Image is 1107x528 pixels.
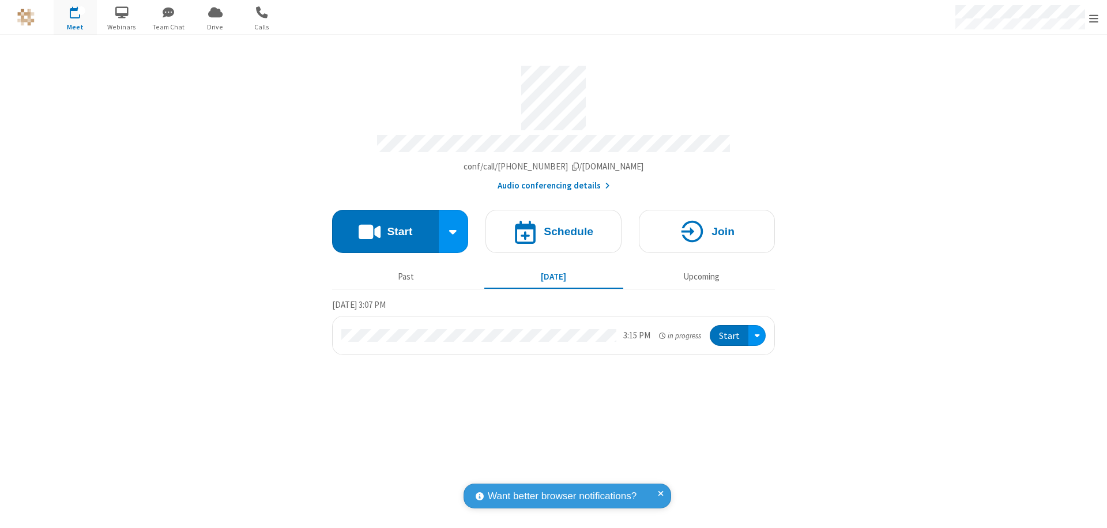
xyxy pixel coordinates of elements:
[464,161,644,172] span: Copy my meeting room link
[484,266,623,288] button: [DATE]
[100,22,144,32] span: Webinars
[337,266,476,288] button: Past
[439,210,469,253] div: Start conference options
[498,179,610,193] button: Audio conferencing details
[488,489,637,504] span: Want better browser notifications?
[332,57,775,193] section: Account details
[711,226,735,237] h4: Join
[639,210,775,253] button: Join
[659,330,701,341] em: in progress
[54,22,97,32] span: Meet
[332,299,386,310] span: [DATE] 3:07 PM
[387,226,412,237] h4: Start
[748,325,766,346] div: Open menu
[710,325,748,346] button: Start
[632,266,771,288] button: Upcoming
[464,160,644,174] button: Copy my meeting room linkCopy my meeting room link
[623,329,650,342] div: 3:15 PM
[485,210,622,253] button: Schedule
[147,22,190,32] span: Team Chat
[544,226,593,237] h4: Schedule
[17,9,35,26] img: QA Selenium DO NOT DELETE OR CHANGE
[1078,498,1098,520] iframe: Chat
[332,298,775,356] section: Today's Meetings
[240,22,284,32] span: Calls
[78,6,85,15] div: 1
[194,22,237,32] span: Drive
[332,210,439,253] button: Start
